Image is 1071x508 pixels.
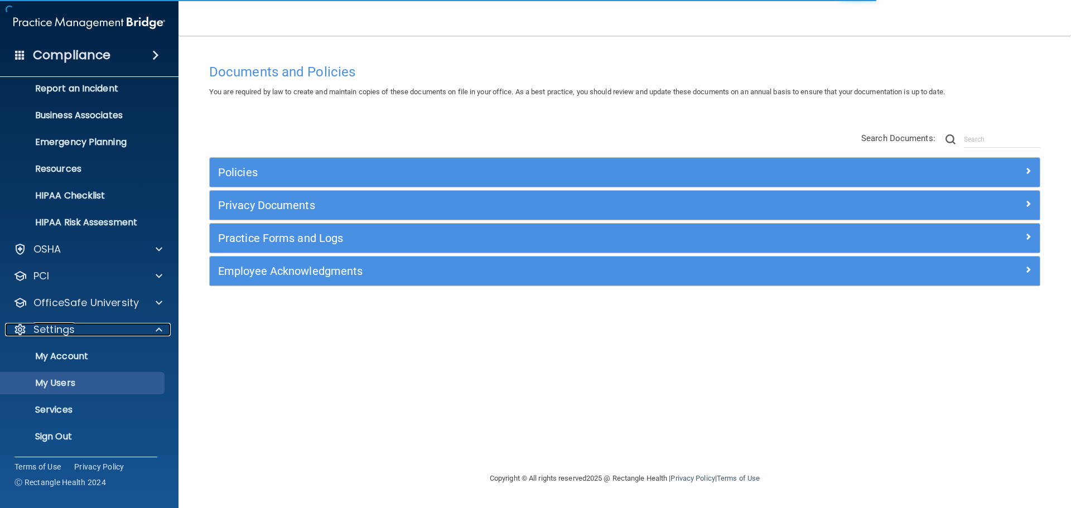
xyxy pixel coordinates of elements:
[33,243,61,256] p: OSHA
[964,131,1040,148] input: Search
[878,429,1058,473] iframe: Drift Widget Chat Controller
[33,296,139,309] p: OfficeSafe University
[7,110,160,121] p: Business Associates
[13,323,162,336] a: Settings
[861,133,935,143] span: Search Documents:
[218,232,824,244] h5: Practice Forms and Logs
[33,323,75,336] p: Settings
[7,431,160,442] p: Sign Out
[218,163,1031,181] a: Policies
[218,229,1031,247] a: Practice Forms and Logs
[15,461,61,472] a: Terms of Use
[7,378,160,389] p: My Users
[13,12,165,34] img: PMB logo
[218,199,824,211] h5: Privacy Documents
[218,265,824,277] h5: Employee Acknowledgments
[218,196,1031,214] a: Privacy Documents
[209,88,945,96] span: You are required by law to create and maintain copies of these documents on file in your office. ...
[7,217,160,228] p: HIPAA Risk Assessment
[13,296,162,309] a: OfficeSafe University
[218,262,1031,280] a: Employee Acknowledgments
[33,47,110,63] h4: Compliance
[13,269,162,283] a: PCI
[7,163,160,175] p: Resources
[218,166,824,178] h5: Policies
[15,477,106,488] span: Ⓒ Rectangle Health 2024
[7,83,160,94] p: Report an Incident
[945,134,956,144] img: ic-search.3b580494.png
[421,461,828,496] div: Copyright © All rights reserved 2025 @ Rectangle Health | |
[7,404,160,415] p: Services
[7,137,160,148] p: Emergency Planning
[33,269,49,283] p: PCI
[717,474,760,482] a: Terms of Use
[670,474,715,482] a: Privacy Policy
[74,461,124,472] a: Privacy Policy
[13,243,162,256] a: OSHA
[7,351,160,362] p: My Account
[209,65,1040,79] h4: Documents and Policies
[7,190,160,201] p: HIPAA Checklist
